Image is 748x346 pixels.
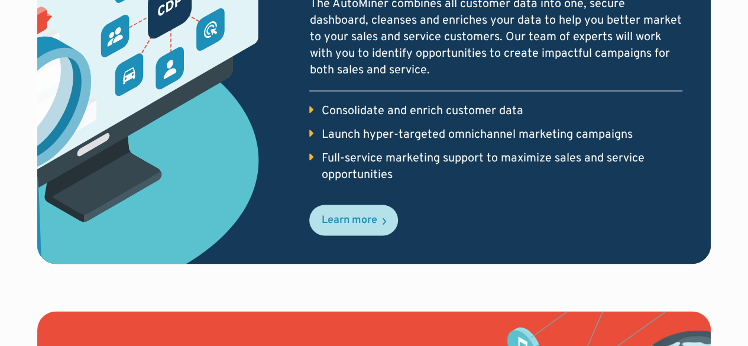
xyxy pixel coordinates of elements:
div: Launch hyper-targeted omnichannel marketing campaigns [321,127,632,143]
a: Learn more [309,205,398,235]
div: Full-service marketing support to maximize sales and service opportunities [321,150,682,183]
div: Learn more [321,215,377,226]
div: Consolidate and enrich customer data [321,103,523,119]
